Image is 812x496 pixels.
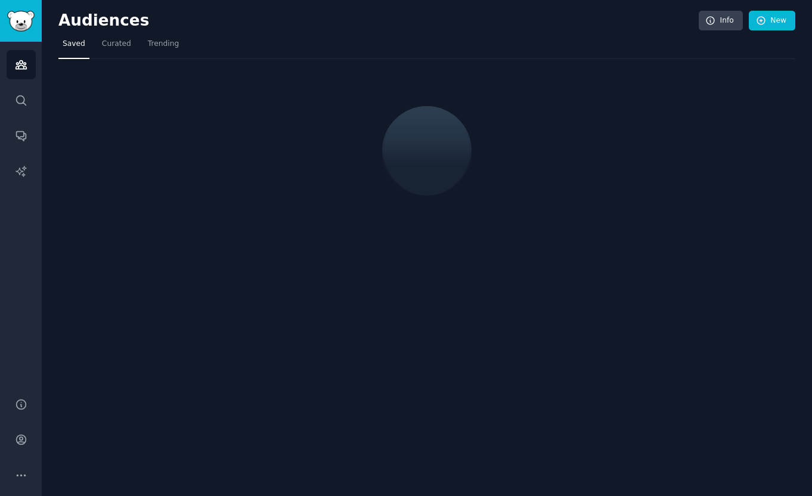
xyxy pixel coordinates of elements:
[63,39,85,49] span: Saved
[144,35,183,59] a: Trending
[98,35,135,59] a: Curated
[102,39,131,49] span: Curated
[749,11,795,31] a: New
[58,11,699,30] h2: Audiences
[699,11,743,31] a: Info
[148,39,179,49] span: Trending
[7,11,35,32] img: GummySearch logo
[58,35,89,59] a: Saved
